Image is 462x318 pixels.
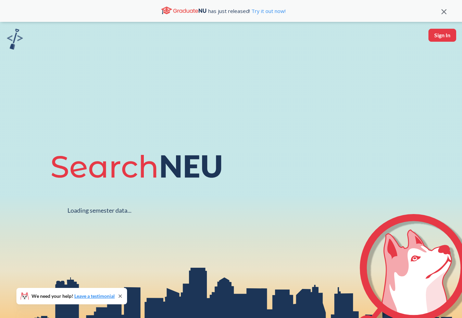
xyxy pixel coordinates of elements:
a: Try it out now! [250,8,286,14]
a: sandbox logo [7,29,23,52]
div: Loading semester data... [67,207,132,214]
a: Leave a testimonial [74,293,115,299]
span: We need your help! [32,294,115,299]
img: sandbox logo [7,29,23,50]
span: has just released! [208,7,286,15]
button: Sign In [428,29,456,42]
